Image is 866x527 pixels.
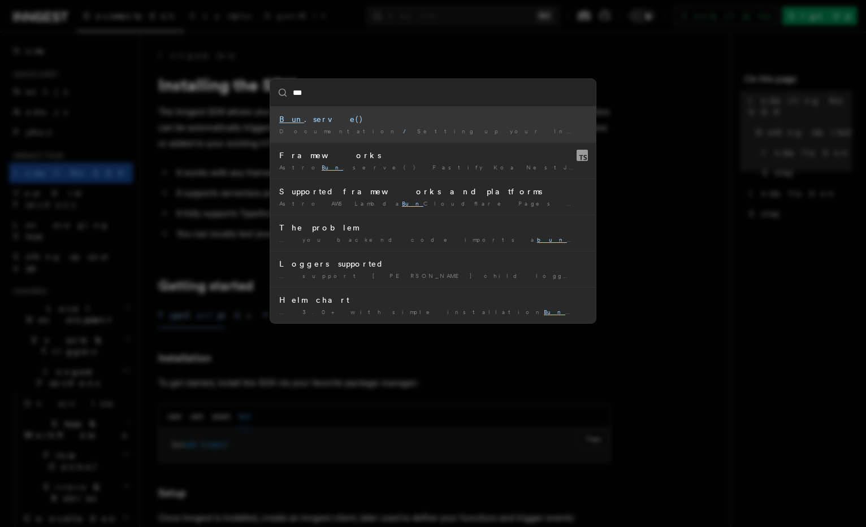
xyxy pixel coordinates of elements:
[279,115,304,124] mark: Bun
[403,128,413,134] span: /
[279,114,587,125] div: .serve()
[322,164,343,171] mark: Bun
[279,150,587,161] div: Frameworks
[279,272,587,280] div: … support [PERSON_NAME] child logger support yan child logger support Roarr …
[279,199,587,208] div: Astro AWS Lambda Cloudflare Pages Cloudflare Workers DigitalOcean …
[279,128,399,134] span: Documentation
[279,294,587,306] div: Helm chart
[279,236,587,244] div: … you backend code imports a ch of data from that …
[417,128,638,134] span: Setting up your Inngest app
[402,200,423,207] mark: Bun
[279,163,587,172] div: Astro .serve() Fastify Koa NestJS Next.js (app …
[279,258,587,269] div: Loggers supported
[544,308,579,315] mark: Bun
[279,222,587,233] div: The problem
[279,308,587,316] div: … 3.0+ with simple installation dled PostgreSQL and Redis …
[279,186,587,197] div: Supported frameworks and platforms
[537,236,581,243] mark: bun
